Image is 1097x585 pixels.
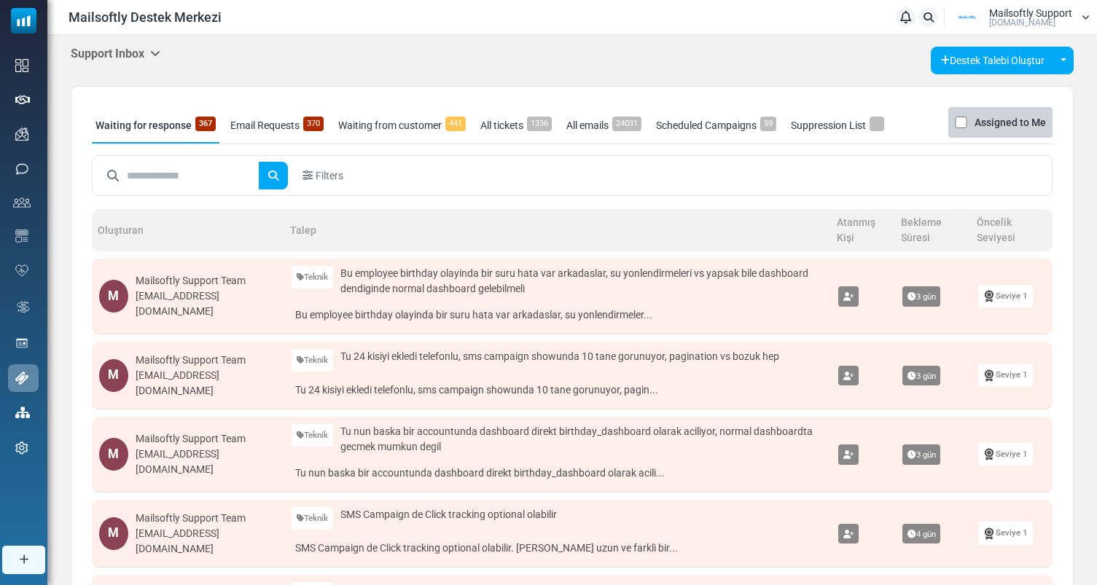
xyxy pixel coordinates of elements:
[99,517,128,550] div: M
[15,264,28,276] img: domain-health-icon.svg
[99,280,128,313] div: M
[902,286,941,307] span: 3 gün
[292,349,333,372] a: Teknik
[292,266,333,288] a: Teknik
[15,59,28,72] img: dashboard-icon.svg
[136,368,278,398] div: [EMAIL_ADDRESS][DOMAIN_NAME]
[975,114,1046,131] label: Assigned to Me
[15,162,28,176] img: sms-icon.png
[335,107,469,144] a: Waiting from customer441
[292,507,333,530] a: Teknik
[895,209,971,251] th: Bekleme Süresi
[92,209,284,251] th: Oluşturan
[949,7,985,28] img: User Logo
[69,7,222,27] span: Mailsoftly Destek Merkezi
[316,168,343,184] span: Filters
[99,359,128,392] div: M
[902,524,941,544] span: 4 gün
[340,424,824,455] span: Tu nun baska bir accountunda dashboard direkt birthday_dashboard olarak aciliyor, normal dashboar...
[931,47,1054,74] a: Destek Talebi Oluştur
[15,127,28,141] img: campaigns-icon.png
[292,537,823,560] a: SMS Campaign de Click tracking optional olabilir. [PERSON_NAME] uzun ve farkli bir...
[612,117,641,131] span: 24031
[71,47,160,60] h5: Support Inbox
[303,117,324,131] span: 370
[978,522,1033,544] a: Seviye 1
[92,107,219,144] a: Waiting for response367
[477,107,555,144] a: All tickets1336
[971,209,1053,251] th: Öncelik Seviyesi
[831,209,895,251] th: Atanmış Kişi
[978,443,1033,466] a: Seviye 1
[760,117,776,131] span: 59
[292,379,823,401] a: Tu 24 kisiyi ekledi telefonlu, sms campaign showunda 10 tane gorunuyor, pagin...
[902,366,941,386] span: 3 gün
[978,285,1033,307] a: Seviye 1
[15,229,28,243] img: email-templates-icon.svg
[292,424,333,447] a: Teknik
[11,8,36,34] img: mailsoftly_icon_blue_white.svg
[292,462,823,484] a: Tu nun baska bir accountunda dashboard direkt birthday_dashboard olarak acili...
[136,431,278,447] div: Mailsoftly Support Team
[99,438,128,471] div: M
[15,441,28,455] img: settings-icon.svg
[15,372,28,385] img: support-icon-active.svg
[527,117,552,131] span: 1336
[284,209,830,251] th: Talep
[949,7,1090,28] a: User Logo Mailsoftly Support [DOMAIN_NAME]
[652,107,780,144] a: Scheduled Campaigns59
[902,444,941,465] span: 3 gün
[136,526,278,557] div: [EMAIL_ADDRESS][DOMAIN_NAME]
[563,107,645,144] a: All emails24031
[989,18,1055,27] span: [DOMAIN_NAME]
[787,107,888,144] a: Suppression List
[15,337,28,350] img: landing_pages.svg
[13,197,31,208] img: contacts-icon.svg
[136,288,278,319] div: [EMAIL_ADDRESS][DOMAIN_NAME]
[340,349,779,364] span: Tu 24 kisiyi ekledi telefonlu, sms campaign showunda 10 tane gorunuyor, pagination vs bozuk hep
[136,511,278,526] div: Mailsoftly Support Team
[136,273,278,288] div: Mailsoftly Support Team
[445,117,466,131] span: 441
[340,507,557,522] span: SMS Campaign de Click tracking optional olabilir
[15,299,31,315] img: workflow.svg
[978,364,1033,386] a: Seviye 1
[292,304,823,326] a: Bu employee birthday olayinda bir suru hata var arkadaslar, su yonlendirmeler...
[340,266,824,297] span: Bu employee birthday olayinda bir suru hata var arkadaslar, su yonlendirmeleri vs yapsak bile das...
[989,8,1072,18] span: Mailsoftly Support
[136,447,278,477] div: [EMAIL_ADDRESS][DOMAIN_NAME]
[195,117,216,131] span: 367
[227,107,327,144] a: Email Requests370
[136,353,278,368] div: Mailsoftly Support Team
